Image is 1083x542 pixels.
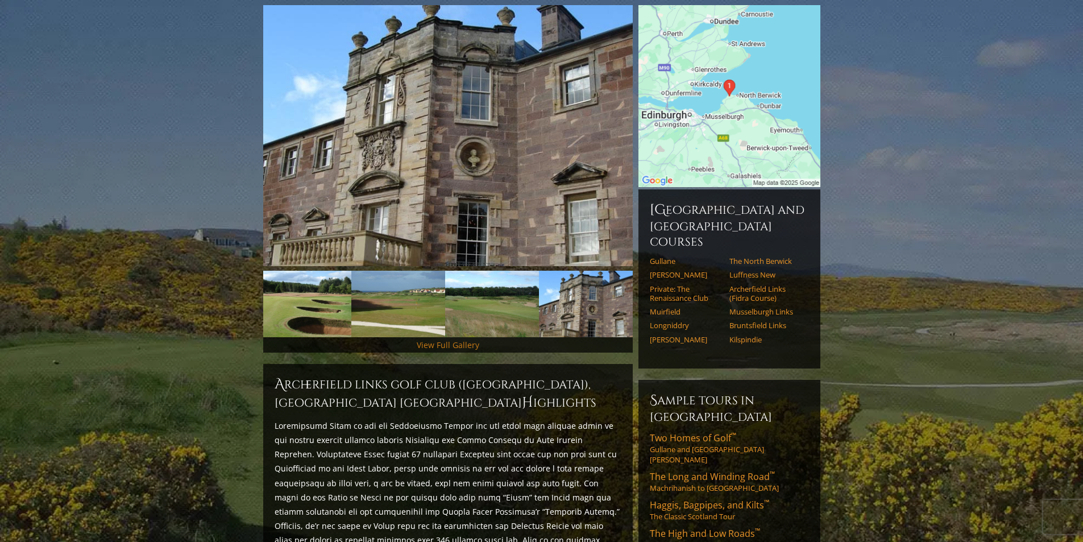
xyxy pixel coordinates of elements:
a: The North Berwick [729,256,802,266]
a: Private: The Renaissance Club [650,284,722,303]
a: [PERSON_NAME] [650,335,722,344]
sup: ™ [764,498,769,507]
span: The High and Low Roads [650,527,760,540]
a: Kilspindie [729,335,802,344]
span: Two Homes of Golf [650,432,736,444]
a: Haggis, Bagpipes, and Kilts™The Classic Scotland Tour [650,499,809,522]
a: Bruntsfield Links [729,321,802,330]
a: [PERSON_NAME] [650,270,722,279]
a: The Long and Winding Road™Machrihanish to [GEOGRAPHIC_DATA] [650,470,809,493]
span: H [522,394,533,412]
a: Two Homes of Golf™Gullane and [GEOGRAPHIC_DATA][PERSON_NAME] [650,432,809,465]
a: Longniddry [650,321,722,330]
a: Luffness New [729,270,802,279]
img: Google Map of Archerfield Links, North Berwick, United Kingdom [638,5,820,187]
h6: [GEOGRAPHIC_DATA] and [GEOGRAPHIC_DATA] Courses [650,201,809,250]
a: Archerfield Links (Fidra Course) [729,284,802,303]
span: Haggis, Bagpipes, and Kilts [650,499,769,511]
sup: ™ [731,431,736,440]
a: View Full Gallery [417,340,479,350]
h2: Archerfield Links Golf Club ([GEOGRAPHIC_DATA]), [GEOGRAPHIC_DATA] [GEOGRAPHIC_DATA] ighlights [275,375,621,412]
a: Musselburgh Links [729,307,802,316]
a: Muirfield [650,307,722,316]
span: The Long and Winding Road [650,470,775,483]
sup: ™ [770,469,775,479]
sup: ™ [755,526,760,536]
a: Gullane [650,256,722,266]
h6: Sample Tours in [GEOGRAPHIC_DATA] [650,391,809,425]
